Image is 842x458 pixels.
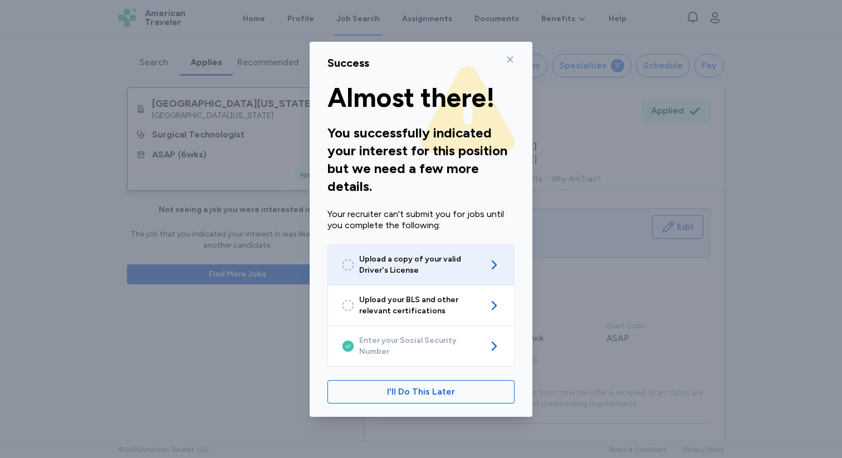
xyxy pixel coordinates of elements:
[327,124,515,195] div: You successfully indicated your interest for this position but we need a few more details.
[327,209,515,231] div: Your recruiter can't submit you for jobs until you complete the following:
[359,294,483,317] span: Upload your BLS and other relevant certifications
[387,385,455,398] span: I'll Do This Later
[327,55,369,71] div: Success
[327,380,515,403] button: I'll Do This Later
[359,254,483,276] span: Upload a copy of your valid Driver's License
[359,335,483,357] span: Enter your Social Security Number
[327,84,515,111] div: Almost there!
